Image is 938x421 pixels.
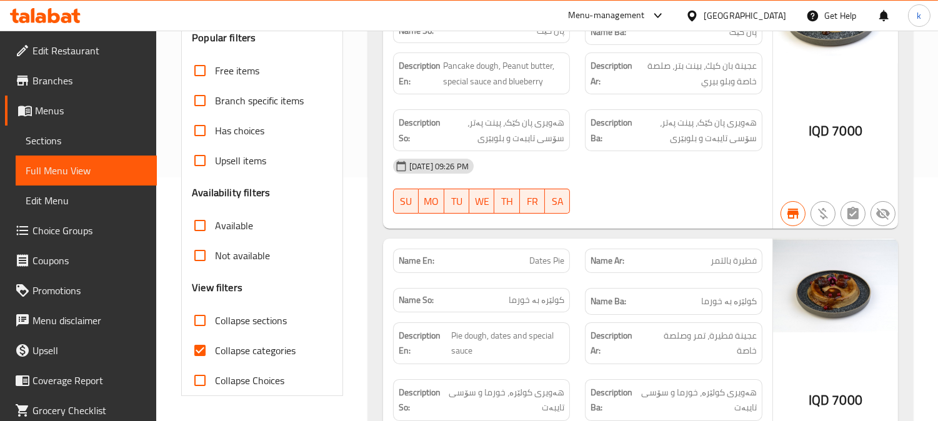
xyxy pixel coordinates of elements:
button: SU [393,189,419,214]
span: Upsell [32,343,147,358]
span: Coupons [32,253,147,268]
strong: Description Ar: [591,58,632,89]
a: Edit Menu [16,186,157,215]
span: TH [499,192,514,210]
button: TH [494,189,519,214]
button: Purchased item [811,201,836,226]
a: Promotions [5,275,157,305]
span: Pancake dough, Peanut butter, special sauce and blueberry [443,58,565,89]
span: فطيرة بالتمر [711,254,757,267]
span: [DATE] 09:26 PM [404,161,474,172]
button: MO [419,189,444,214]
button: FR [520,189,545,214]
span: Free items [215,63,259,78]
strong: Description So: [399,385,445,415]
a: Menus [5,96,157,126]
span: Menu disclaimer [32,313,147,328]
button: WE [469,189,494,214]
strong: Description En: [399,58,441,89]
span: هەویری پان کێک، پینت پەتر، سۆسی تایبەت و بلوبێری [443,115,565,146]
span: Branches [32,73,147,88]
a: Branches [5,66,157,96]
a: Full Menu View [16,156,157,186]
span: Choice Groups [32,223,147,238]
a: Coverage Report [5,365,157,395]
span: 7000 [832,119,862,143]
div: [GEOGRAPHIC_DATA] [704,9,786,22]
strong: Name So: [399,294,434,307]
span: 7000 [832,388,862,412]
span: Not available [215,248,270,263]
img: %D9%81%D8%B7%D9%8A%D8%B1%D9%87_%D8%A8%D8%A7%D9%84%D8%AA%D9%85%D8%B1_638571955171296720.jpg [773,239,898,332]
span: MO [424,192,439,210]
span: k [917,9,921,22]
span: TU [449,192,464,210]
button: Not available [871,201,896,226]
span: IQD [809,119,829,143]
h3: View filters [192,280,242,295]
span: کولێرە بە خورما [509,294,564,307]
strong: Description Ba: [591,115,632,146]
a: Choice Groups [5,215,157,245]
span: WE [474,192,489,210]
span: SU [399,192,414,210]
span: عجينة بان كيك، بينت بتر، صلصة خاصة وبلو بيري [635,58,757,89]
span: هەویری کولێرە، خورما و سۆسی تایبەت [447,385,565,415]
button: Branch specific item [781,201,806,226]
span: Collapse Choices [215,373,284,388]
strong: Name En: [399,254,434,267]
strong: Description Ar: [591,328,642,359]
strong: Name Ba: [591,24,626,40]
span: Menus [35,103,147,118]
span: FR [525,192,540,210]
h3: Popular filters [192,31,332,45]
span: Available [215,218,253,233]
button: TU [444,189,469,214]
span: Grocery Checklist [32,403,147,418]
strong: Name Ba: [591,294,626,309]
h3: Availability filters [192,186,270,200]
span: Sections [26,133,147,148]
a: Upsell [5,335,157,365]
span: Coverage Report [32,373,147,388]
a: Edit Restaurant [5,36,157,66]
span: عجينة فطيرة، تمر وصلصة خاصة [646,328,757,359]
span: Dates Pie [529,254,564,267]
span: Upsell items [215,153,266,168]
span: Has choices [215,123,264,138]
span: پان کێک [729,24,757,40]
strong: Name So: [399,24,434,37]
strong: Description So: [399,115,441,146]
span: هەویری کولێرە، خورما و سۆسی تایبەت [640,385,757,415]
span: Pie dough, dates and special sauce [451,328,564,359]
span: کولێرە بە خورما [701,294,757,309]
span: پان کێک [537,24,564,37]
span: Edit Menu [26,193,147,208]
strong: Description Ba: [591,385,637,415]
span: Collapse sections [215,313,287,328]
span: Promotions [32,283,147,298]
strong: Name Ar: [591,254,624,267]
span: IQD [809,388,829,412]
span: Full Menu View [26,163,147,178]
div: Menu-management [568,8,645,23]
span: SA [550,192,565,210]
a: Coupons [5,245,157,275]
a: Sections [16,126,157,156]
a: Menu disclaimer [5,305,157,335]
span: Collapse categories [215,343,296,358]
span: Branch specific items [215,93,304,108]
strong: Description En: [399,328,449,359]
span: هەویری پان کێک، پینت پەتر، سۆسی تایبەت و بلوبێری [635,115,757,146]
button: Not has choices [841,201,866,226]
button: SA [545,189,570,214]
span: Edit Restaurant [32,43,147,58]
